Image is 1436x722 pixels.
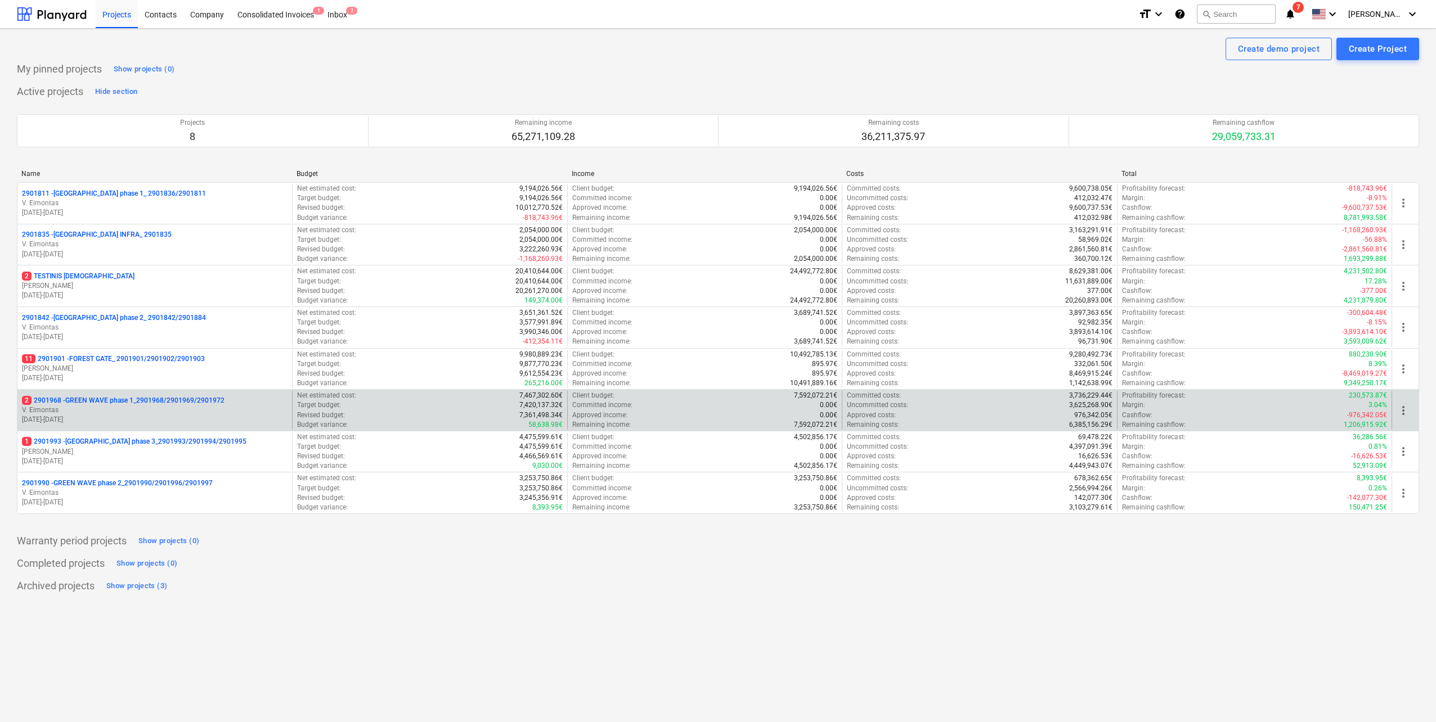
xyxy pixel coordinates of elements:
p: Revised budget : [297,203,345,213]
p: V. Eimontas [22,405,288,415]
div: Budget [297,170,563,178]
div: 2901811 -[GEOGRAPHIC_DATA] phase 1_ 2901836/2901811V. Eimontas[DATE]-[DATE] [22,189,288,218]
p: Remaining costs : [847,420,899,430]
p: Approved costs : [847,286,896,296]
p: 7,592,072.21€ [794,420,837,430]
p: 20,260,893.00€ [1065,296,1112,305]
p: Margin : [1122,318,1145,327]
p: 36,286.56€ [1353,432,1387,442]
p: 0.00€ [820,442,837,452]
p: 0.00€ [820,286,837,296]
p: Uncommitted costs : [847,400,908,410]
p: 2901993 - [GEOGRAPHIC_DATA] phase 3_2901993/2901994/2901995 [22,437,246,446]
p: [DATE] - [DATE] [22,291,288,300]
p: -412,354.11€ [523,337,563,346]
p: 9,349,250.17€ [1344,378,1387,388]
p: Remaining cashflow : [1122,420,1186,430]
p: 0.00€ [820,318,837,327]
p: Remaining cashflow : [1122,254,1186,264]
p: 8,781,993.58€ [1344,213,1387,223]
p: Approved income : [572,369,627,378]
p: Remaining income : [572,420,631,430]
p: Budget variance : [297,296,348,305]
div: Show projects (3) [106,580,167,593]
p: Remaining costs : [847,213,899,223]
p: 96,731.90€ [1078,337,1112,346]
p: 9,194,026.56€ [519,184,563,193]
p: Uncommitted costs : [847,442,908,452]
p: Target budget : [297,193,341,203]
p: 2,054,000.00€ [519,235,563,245]
p: Margin : [1122,359,1145,369]
p: [PERSON_NAME] [22,364,288,373]
p: Cashflow : [1122,286,1152,296]
button: Show projects (0) [111,60,177,78]
p: Remaining income : [572,337,631,346]
p: Remaining cashflow : [1122,378,1186,388]
p: 10,012,770.52€ [515,203,563,213]
p: V. Eimontas [22,323,288,332]
p: [DATE] - [DATE] [22,498,288,507]
p: Approved income : [572,203,627,213]
p: 4,475,599.61€ [519,442,563,452]
p: 149,374.00€ [524,296,563,305]
p: Remaining costs [861,118,925,128]
p: Budget variance : [297,378,348,388]
p: 3,625,268.90€ [1069,400,1112,410]
p: V. Eimontas [22,198,288,208]
p: -818,743.96€ [523,213,563,223]
p: 412,032.47€ [1074,193,1112,203]
p: 895.97€ [812,369,837,378]
p: 976,342.05€ [1074,410,1112,420]
button: Create Project [1336,38,1419,60]
p: Remaining income : [572,378,631,388]
p: [DATE] - [DATE] [22,373,288,383]
p: 0.00€ [820,410,837,420]
p: 0.00€ [820,235,837,245]
p: 332,061.50€ [1074,359,1112,369]
p: Remaining costs : [847,378,899,388]
p: 0.00€ [820,203,837,213]
p: Target budget : [297,442,341,452]
p: -8.15% [1367,318,1387,327]
div: 12901993 -[GEOGRAPHIC_DATA] phase 3_2901993/2901994/2901995[PERSON_NAME][DATE]-[DATE] [22,437,288,466]
p: Revised budget : [297,245,345,254]
span: [PERSON_NAME] [1348,10,1404,19]
div: 2901842 -[GEOGRAPHIC_DATA] phase 2_ 2901842/2901884V. Eimontas[DATE]-[DATE] [22,313,288,342]
p: Client budget : [572,225,614,235]
p: -2,861,560.81€ [1342,245,1387,254]
p: 265,216.00€ [524,378,563,388]
div: Costs [846,170,1112,178]
p: 4,475,599.61€ [519,432,563,442]
p: 0.00€ [820,327,837,337]
p: 65,271,109.28 [511,130,575,143]
p: Net estimated cost : [297,184,356,193]
p: Margin : [1122,193,1145,203]
p: TESTINIS [DEMOGRAPHIC_DATA] [22,272,134,281]
div: 2TESTINIS [DEMOGRAPHIC_DATA][PERSON_NAME][DATE]-[DATE] [22,272,288,300]
p: Client budget : [572,350,614,359]
p: 2901835 - [GEOGRAPHIC_DATA] INFRA_ 2901835 [22,230,172,240]
p: Approved costs : [847,410,896,420]
p: 2901842 - [GEOGRAPHIC_DATA] phase 2_ 2901842/2901884 [22,313,206,323]
p: 0.00€ [820,245,837,254]
p: Committed costs : [847,308,901,318]
p: -1,168,260.93€ [1342,225,1387,235]
p: Uncommitted costs : [847,318,908,327]
p: 2,861,560.81€ [1069,245,1112,254]
p: -377.00€ [1360,286,1387,296]
p: 0.00€ [820,193,837,203]
p: 4,397,091.39€ [1069,442,1112,452]
p: 9,194,026.56€ [794,184,837,193]
p: 3,990,346.00€ [519,327,563,337]
p: Margin : [1122,442,1145,452]
div: 2901990 -GREEN WAVE phase 2_2901990/2901996/2901997V. Eimontas[DATE]-[DATE] [22,479,288,507]
p: Approved income : [572,410,627,420]
div: Create demo project [1238,42,1320,56]
p: Remaining costs : [847,337,899,346]
p: 895.97€ [812,359,837,369]
p: 36,211,375.97 [861,130,925,143]
p: V. Eimontas [22,240,288,249]
div: Show projects (0) [138,535,199,548]
p: Approved costs : [847,203,896,213]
